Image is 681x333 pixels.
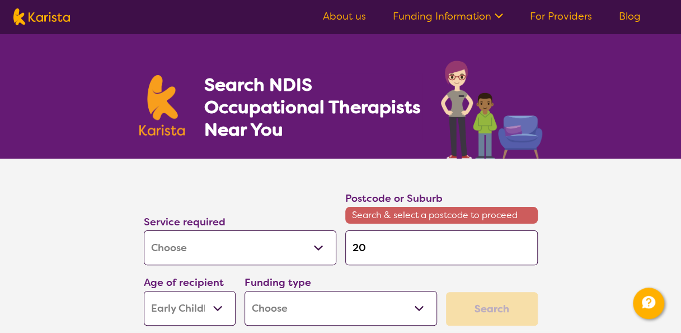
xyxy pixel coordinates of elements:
[13,8,70,25] img: Karista logo
[345,207,538,224] span: Search & select a postcode to proceed
[633,288,664,319] button: Channel Menu
[139,75,185,136] img: Karista logo
[144,276,224,289] label: Age of recipient
[619,10,641,23] a: Blog
[323,10,366,23] a: About us
[393,10,503,23] a: Funding Information
[345,192,443,205] label: Postcode or Suburb
[345,230,538,265] input: Type
[204,73,421,141] h1: Search NDIS Occupational Therapists Near You
[144,215,226,229] label: Service required
[530,10,592,23] a: For Providers
[245,276,311,289] label: Funding type
[441,61,542,159] img: occupational-therapy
